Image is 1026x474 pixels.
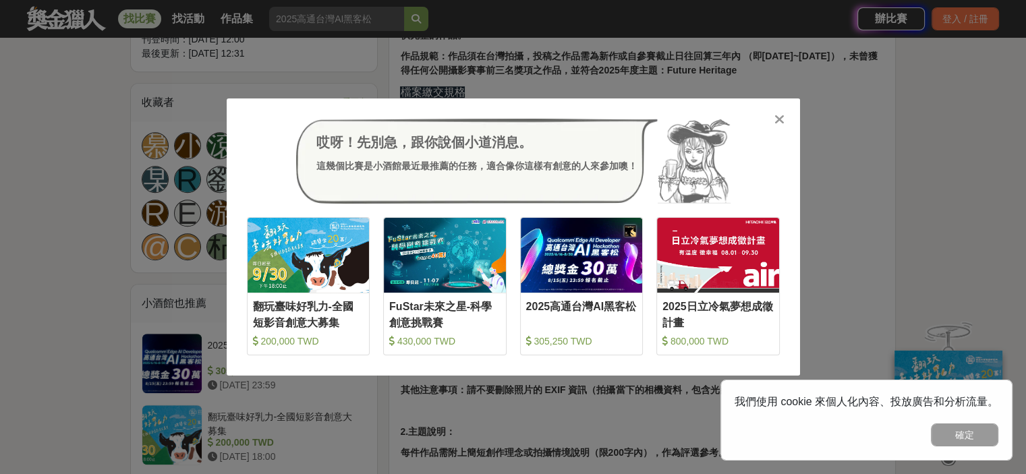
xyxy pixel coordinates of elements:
[316,132,637,152] div: 哎呀！先別急，跟你說個小道消息。
[931,423,998,446] button: 確定
[253,334,364,348] div: 200,000 TWD
[248,218,370,293] img: Cover Image
[656,217,780,355] a: Cover Image2025日立冷氣夢想成徵計畫 800,000 TWD
[662,334,774,348] div: 800,000 TWD
[662,299,774,329] div: 2025日立冷氣夢想成徵計畫
[316,159,637,173] div: 這幾個比賽是小酒館最近最推薦的任務，適合像你這樣有創意的人來參加噢！
[521,218,643,293] img: Cover Image
[384,218,506,293] img: Cover Image
[383,217,507,355] a: Cover ImageFuStar未來之星-科學創意挑戰賽 430,000 TWD
[520,217,644,355] a: Cover Image2025高通台灣AI黑客松 305,250 TWD
[526,334,637,348] div: 305,250 TWD
[247,217,370,355] a: Cover Image翻玩臺味好乳力-全國短影音創意大募集 200,000 TWD
[526,299,637,329] div: 2025高通台灣AI黑客松
[389,334,501,348] div: 430,000 TWD
[657,218,779,293] img: Cover Image
[389,299,501,329] div: FuStar未來之星-科學創意挑戰賽
[658,119,731,204] img: Avatar
[253,299,364,329] div: 翻玩臺味好乳力-全國短影音創意大募集
[735,396,998,407] span: 我們使用 cookie 來個人化內容、投放廣告和分析流量。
